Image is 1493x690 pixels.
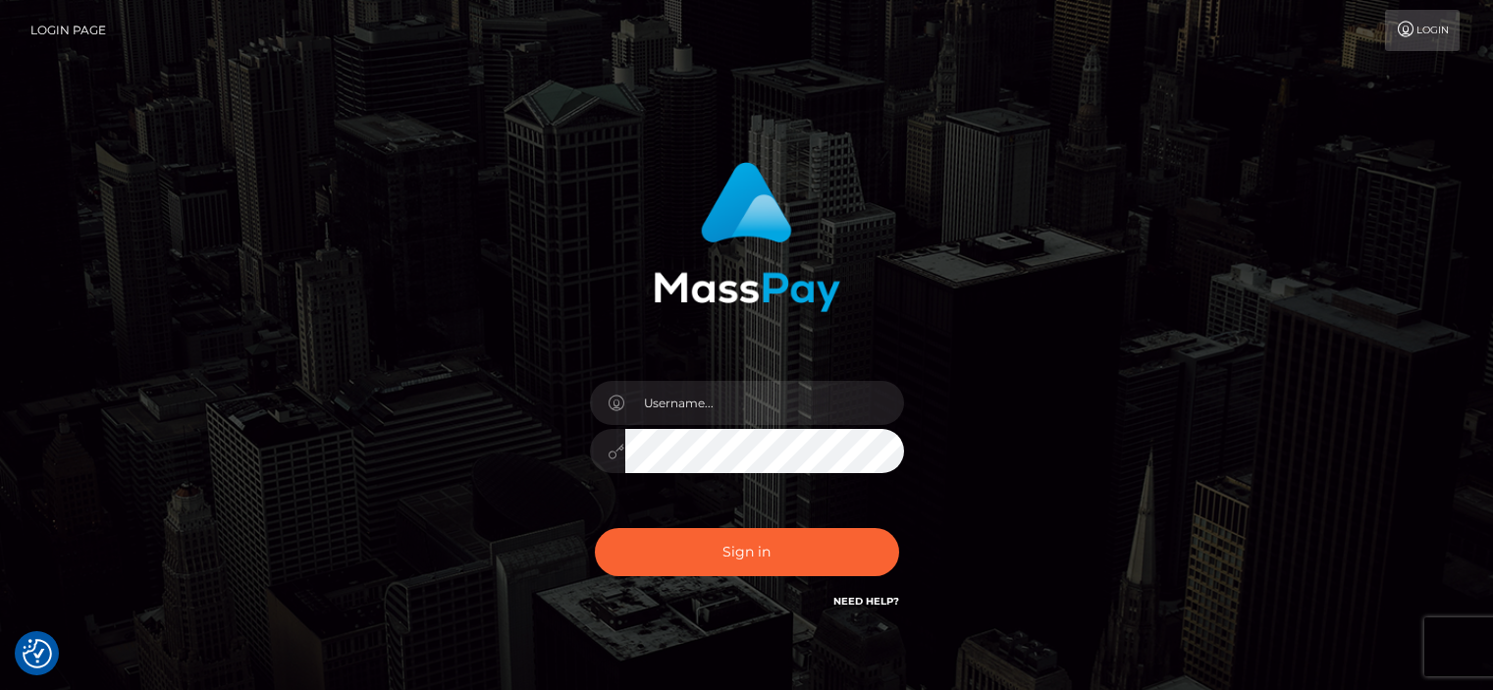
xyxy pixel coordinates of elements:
img: MassPay Login [654,162,840,312]
img: Revisit consent button [23,639,52,668]
a: Need Help? [833,595,899,608]
a: Login [1385,10,1460,51]
button: Consent Preferences [23,639,52,668]
input: Username... [625,381,904,425]
a: Login Page [30,10,106,51]
button: Sign in [595,528,899,576]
